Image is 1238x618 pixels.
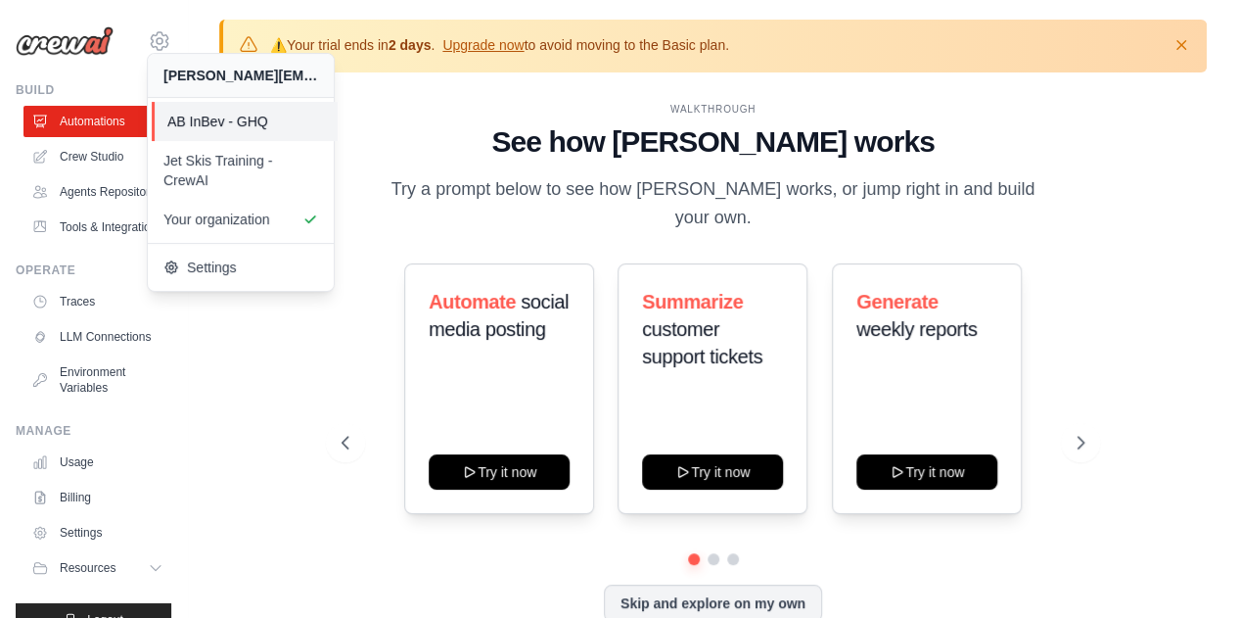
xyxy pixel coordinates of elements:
[60,560,115,576] span: Resources
[856,454,997,490] button: Try it now
[389,37,432,53] strong: 2 days
[23,552,171,584] button: Resources
[270,35,729,55] p: Your trial ends in . to avoid moving to the Basic plan.
[23,447,171,478] a: Usage
[148,248,334,287] a: Settings
[23,141,171,172] a: Crew Studio
[163,66,318,85] div: [PERSON_NAME][EMAIL_ADDRESS][PERSON_NAME][DOMAIN_NAME]
[856,291,939,312] span: Generate
[429,291,569,340] span: social media posting
[856,318,977,340] span: weekly reports
[429,291,516,312] span: Automate
[148,200,334,239] a: Your organization
[442,37,524,53] a: Upgrade now
[342,124,1084,160] h1: See how [PERSON_NAME] works
[1140,524,1238,618] iframe: Chat Widget
[642,318,762,367] span: customer support tickets
[16,26,114,56] img: Logo
[23,517,171,548] a: Settings
[23,106,171,137] a: Automations
[23,212,171,243] a: Tools & Integrations
[163,210,318,229] span: Your organization
[23,176,171,208] a: Agents Repository
[16,82,171,98] div: Build
[16,262,171,278] div: Operate
[167,112,322,131] span: AB InBev - GHQ
[148,141,334,200] a: Jet Skis Training - CrewAI
[385,175,1042,233] p: Try a prompt below to see how [PERSON_NAME] works, or jump right in and build your own.
[429,454,570,490] button: Try it now
[163,151,318,190] span: Jet Skis Training - CrewAI
[23,357,171,404] a: Environment Variables
[642,291,743,312] span: Summarize
[23,286,171,317] a: Traces
[642,454,783,490] button: Try it now
[152,102,338,141] a: AB InBev - GHQ
[342,102,1084,117] div: WALKTHROUGH
[163,258,318,277] span: Settings
[23,482,171,513] a: Billing
[23,321,171,353] a: LLM Connections
[16,423,171,439] div: Manage
[270,37,287,53] strong: ⚠️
